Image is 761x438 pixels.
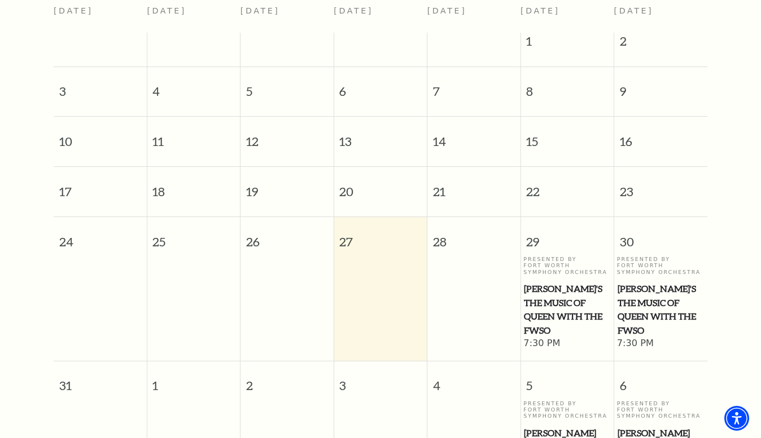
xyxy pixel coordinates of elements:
span: 13 [334,117,427,156]
span: 4 [147,67,240,106]
p: Presented By Fort Worth Symphony Orchestra [523,400,611,419]
span: 7:30 PM [523,338,611,350]
span: 1 [521,33,614,55]
span: 17 [54,167,147,206]
span: 21 [427,167,520,206]
span: 6 [614,361,707,400]
span: 15 [521,117,614,156]
span: 1 [147,361,240,400]
span: 22 [521,167,614,206]
div: Accessibility Menu [724,406,749,431]
span: 2 [614,33,707,55]
p: Presented By Fort Worth Symphony Orchestra [617,400,705,419]
span: 2 [240,361,333,400]
span: 4 [427,361,520,400]
span: 18 [147,167,240,206]
span: 7:30 PM [617,338,705,350]
span: 30 [614,217,707,256]
span: 26 [240,217,333,256]
span: 12 [240,117,333,156]
span: 27 [334,217,427,256]
span: [PERSON_NAME]'s The Music of Queen with the FWSO [618,282,704,338]
span: 7 [427,67,520,106]
span: 5 [521,361,614,400]
span: 3 [334,361,427,400]
span: 20 [334,167,427,206]
span: 8 [521,67,614,106]
span: 19 [240,167,333,206]
span: 25 [147,217,240,256]
span: [PERSON_NAME]'s The Music of Queen with the FWSO [524,282,610,338]
span: 5 [240,67,333,106]
span: [DATE] [521,6,560,15]
span: [DATE] [614,6,654,15]
span: 24 [54,217,147,256]
span: 29 [521,217,614,256]
span: 16 [614,117,707,156]
span: 31 [54,361,147,400]
span: 14 [427,117,520,156]
span: 6 [334,67,427,106]
span: 28 [427,217,520,256]
span: 23 [614,167,707,206]
span: 3 [54,67,147,106]
p: Presented By Fort Worth Symphony Orchestra [523,256,611,275]
span: 9 [614,67,707,106]
span: 11 [147,117,240,156]
span: 10 [54,117,147,156]
p: Presented By Fort Worth Symphony Orchestra [617,256,705,275]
